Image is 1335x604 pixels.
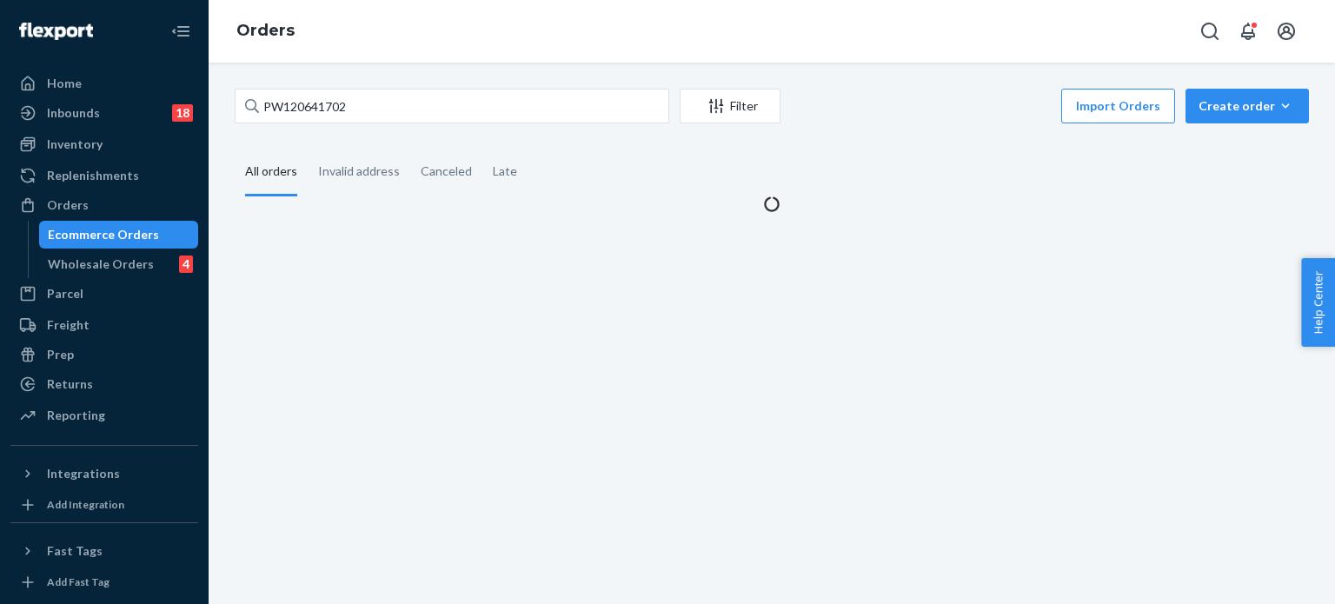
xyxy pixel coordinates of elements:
div: Wholesale Orders [48,256,154,273]
div: Home [47,75,82,92]
div: Prep [47,346,74,363]
a: Returns [10,370,198,398]
input: Search orders [235,89,669,123]
button: Help Center [1301,258,1335,347]
div: Integrations [47,465,120,482]
button: Fast Tags [10,537,198,565]
a: Wholesale Orders4 [39,250,199,278]
div: Parcel [47,285,83,302]
button: Integrations [10,460,198,488]
a: Orders [10,191,198,219]
div: Returns [47,375,93,393]
div: 4 [179,256,193,273]
a: Inbounds18 [10,99,198,127]
div: Add Fast Tag [47,574,110,589]
button: Filter [680,89,780,123]
a: Home [10,70,198,97]
img: Flexport logo [19,23,93,40]
button: Import Orders [1061,89,1175,123]
div: Ecommerce Orders [48,226,159,243]
a: Add Fast Tag [10,572,198,593]
div: 18 [172,104,193,122]
button: Open account menu [1269,14,1304,49]
div: Late [493,149,517,194]
a: Replenishments [10,162,198,189]
a: Parcel [10,280,198,308]
div: Invalid address [318,149,400,194]
div: Canceled [421,149,472,194]
a: Ecommerce Orders [39,221,199,249]
div: Replenishments [47,167,139,184]
div: Add Integration [47,497,124,512]
ol: breadcrumbs [222,6,309,56]
div: Create order [1199,97,1296,115]
div: Inventory [47,136,103,153]
a: Freight [10,311,198,339]
iframe: Opens a widget where you can chat to one of our agents [1225,552,1318,595]
div: Filter [681,97,780,115]
div: Freight [47,316,90,334]
a: Reporting [10,402,198,429]
div: All orders [245,149,297,196]
button: Create order [1186,89,1309,123]
div: Fast Tags [47,542,103,560]
button: Close Navigation [163,14,198,49]
div: Reporting [47,407,105,424]
button: Open notifications [1231,14,1265,49]
div: Orders [47,196,89,214]
a: Orders [236,21,295,40]
button: Open Search Box [1192,14,1227,49]
a: Prep [10,341,198,368]
div: Inbounds [47,104,100,122]
a: Inventory [10,130,198,158]
a: Add Integration [10,494,198,515]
